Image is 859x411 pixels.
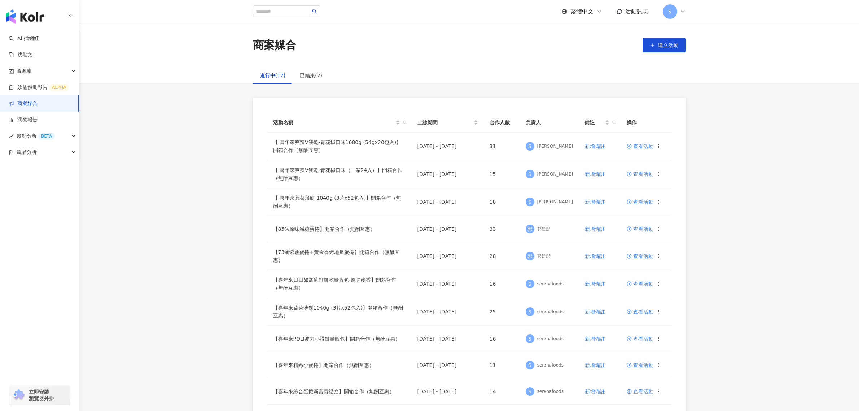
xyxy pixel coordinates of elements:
td: 【喜年來蔬菜薄餅1040g (3片x52包入)】開箱合作（無酬互惠） [267,298,412,326]
td: 25 [484,298,520,326]
button: 新增備註 [584,384,605,399]
div: serenafoods [537,389,564,395]
td: 31 [484,133,520,160]
a: 查看活動 [627,309,653,314]
div: [PERSON_NAME] [537,171,573,177]
span: 活動名稱 [273,118,394,126]
a: 洞察報告 [9,116,38,124]
td: [DATE] - [DATE] [412,270,484,298]
td: 【73號紫薯蛋捲+黃金香烤地瓜蛋捲】開箱合作（無酬互惠） [267,242,412,270]
span: 競品分析 [17,144,37,160]
span: 查看活動 [627,254,653,259]
span: S [528,280,531,288]
div: serenafoods [537,336,564,342]
span: 趨勢分析 [17,128,55,144]
span: 上線期間 [417,118,472,126]
span: search [312,9,317,14]
span: S [668,8,671,16]
span: 新增備註 [585,389,605,394]
div: serenafoods [537,362,564,368]
a: 建立活動 [643,38,686,52]
a: 查看活動 [627,336,653,341]
button: 新增備註 [584,139,605,153]
span: 新增備註 [585,171,605,177]
span: S [528,142,531,150]
span: S [528,198,531,206]
td: [DATE] - [DATE] [412,326,484,352]
div: [PERSON_NAME] [537,199,573,205]
td: [DATE] - [DATE] [412,242,484,270]
div: BETA [38,133,55,140]
a: 商案媒合 [9,100,38,107]
span: 查看活動 [627,389,653,394]
button: 新增備註 [584,332,605,346]
span: S [528,170,531,178]
span: search [402,117,409,128]
span: 郭 [527,252,533,260]
a: 查看活動 [627,172,653,177]
div: 進行中(17) [260,72,286,79]
span: search [612,120,617,125]
td: [DATE] - [DATE] [412,133,484,160]
td: 【 喜年來蔬菜薄餅 1040g (3片x52包入)】開箱合作（無酬互惠） [267,188,412,216]
td: 33 [484,216,520,242]
td: 【喜年來日日如益蘇打餅乾量販包-原味麥香】開箱合作（無酬互惠） [267,270,412,298]
button: 新增備註 [584,277,605,291]
div: serenafoods [537,281,564,287]
span: 資源庫 [17,63,32,79]
td: 【喜年來精緻小蛋捲】開箱合作（無酬互惠） [267,352,412,378]
img: chrome extension [12,389,26,401]
img: logo [6,9,44,24]
a: 查看活動 [627,144,653,149]
span: 查看活動 [627,199,653,204]
td: 【喜年來綜合蛋捲新富貴禮盒】開箱合作（無酬互惠） [267,378,412,405]
td: [DATE] - [DATE] [412,216,484,242]
span: 繁體中文 [570,8,593,16]
span: 建立活動 [658,42,678,48]
span: S [528,361,531,369]
div: [PERSON_NAME] [537,143,573,150]
span: 新增備註 [585,253,605,259]
td: [DATE] - [DATE] [412,160,484,188]
div: serenafoods [537,309,564,315]
td: [DATE] - [DATE] [412,298,484,326]
span: S [528,308,531,316]
span: S [528,388,531,395]
span: 新增備註 [585,336,605,342]
span: search [611,117,618,128]
td: 16 [484,270,520,298]
span: 新增備註 [585,226,605,232]
th: 活動名稱 [267,113,412,133]
td: 15 [484,160,520,188]
div: 商案媒合 [253,38,296,53]
td: [DATE] - [DATE] [412,352,484,378]
td: 18 [484,188,520,216]
span: S [528,335,531,343]
button: 新增備註 [584,195,605,209]
span: 新增備註 [585,143,605,149]
a: 查看活動 [627,281,653,286]
td: 【 喜年來爽辣V餅乾-青花椒口味1080g (54gx20包入)】開箱合作（無酬互惠） [267,133,412,160]
td: 28 [484,242,520,270]
span: 新增備註 [585,199,605,205]
div: 已結束(2) [300,72,322,79]
button: 新增備註 [584,249,605,263]
td: 【 喜年來爽辣V餅乾-青花椒口味（一箱24入）】開箱合作（無酬互惠） [267,160,412,188]
td: [DATE] - [DATE] [412,188,484,216]
span: rise [9,134,14,139]
button: 新增備註 [584,358,605,372]
td: 11 [484,352,520,378]
button: 新增備註 [584,167,605,181]
td: 14 [484,378,520,405]
a: chrome extension立即安裝 瀏覽器外掛 [9,385,70,405]
span: 立即安裝 瀏覽器外掛 [29,389,54,402]
a: 查看活動 [627,226,653,232]
th: 合作人數 [484,113,520,133]
a: 效益預測報告ALPHA [9,84,69,91]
